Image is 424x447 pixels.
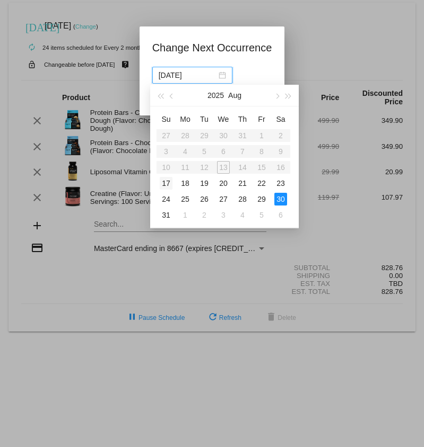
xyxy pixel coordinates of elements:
td: 9/4/2025 [233,207,252,223]
div: 20 [217,177,230,190]
td: 9/2/2025 [195,207,214,223]
th: Sun [157,111,176,128]
div: 4 [236,209,249,221]
div: 1 [179,209,192,221]
div: 30 [274,193,287,205]
button: Next month (PageDown) [271,85,282,106]
td: 9/5/2025 [252,207,271,223]
td: 8/22/2025 [252,175,271,191]
th: Tue [195,111,214,128]
th: Mon [176,111,195,128]
div: 3 [217,209,230,221]
button: Previous month (PageUp) [166,85,178,106]
div: 28 [236,193,249,205]
input: Select date [159,69,217,81]
button: Next year (Control + right) [283,85,295,106]
td: 8/20/2025 [214,175,233,191]
div: 24 [160,193,172,205]
div: 26 [198,193,211,205]
div: 31 [160,209,172,221]
td: 8/31/2025 [157,207,176,223]
div: 19 [198,177,211,190]
div: 22 [255,177,268,190]
td: 8/25/2025 [176,191,195,207]
th: Wed [214,111,233,128]
button: 2025 [207,85,224,106]
button: Aug [228,85,241,106]
div: 25 [179,193,192,205]
td: 8/17/2025 [157,175,176,191]
div: 2 [198,209,211,221]
th: Thu [233,111,252,128]
td: 9/6/2025 [271,207,290,223]
div: 21 [236,177,249,190]
td: 8/21/2025 [233,175,252,191]
div: 17 [160,177,172,190]
td: 8/24/2025 [157,191,176,207]
div: 18 [179,177,192,190]
div: 23 [274,177,287,190]
div: 5 [255,209,268,221]
td: 8/30/2025 [271,191,290,207]
div: 27 [217,193,230,205]
td: 9/1/2025 [176,207,195,223]
td: 8/28/2025 [233,191,252,207]
div: 29 [255,193,268,205]
td: 8/18/2025 [176,175,195,191]
th: Sat [271,111,290,128]
td: 8/23/2025 [271,175,290,191]
td: 9/3/2025 [214,207,233,223]
td: 8/19/2025 [195,175,214,191]
td: 8/27/2025 [214,191,233,207]
button: Last year (Control + left) [154,85,166,106]
td: 8/26/2025 [195,191,214,207]
td: 8/29/2025 [252,191,271,207]
th: Fri [252,111,271,128]
div: 6 [274,209,287,221]
h1: Change Next Occurrence [152,39,272,56]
